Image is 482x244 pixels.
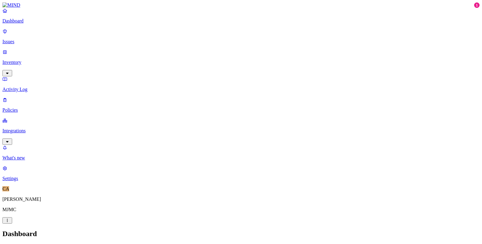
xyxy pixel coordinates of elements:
p: Dashboard [2,18,480,24]
a: Issues [2,29,480,44]
p: What's new [2,155,480,161]
a: Inventory [2,49,480,75]
p: [PERSON_NAME] [2,197,480,202]
span: CA [2,186,9,191]
a: Settings [2,166,480,181]
img: MIND [2,2,20,8]
a: MIND [2,2,480,8]
a: Dashboard [2,8,480,24]
p: MJMC [2,207,480,212]
p: Settings [2,176,480,181]
div: 1 [474,2,480,8]
a: What's new [2,145,480,161]
h2: Dashboard [2,230,480,238]
p: Inventory [2,60,480,65]
p: Issues [2,39,480,44]
a: Policies [2,97,480,113]
a: Integrations [2,118,480,144]
p: Activity Log [2,87,480,92]
p: Policies [2,107,480,113]
a: Activity Log [2,76,480,92]
p: Integrations [2,128,480,134]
